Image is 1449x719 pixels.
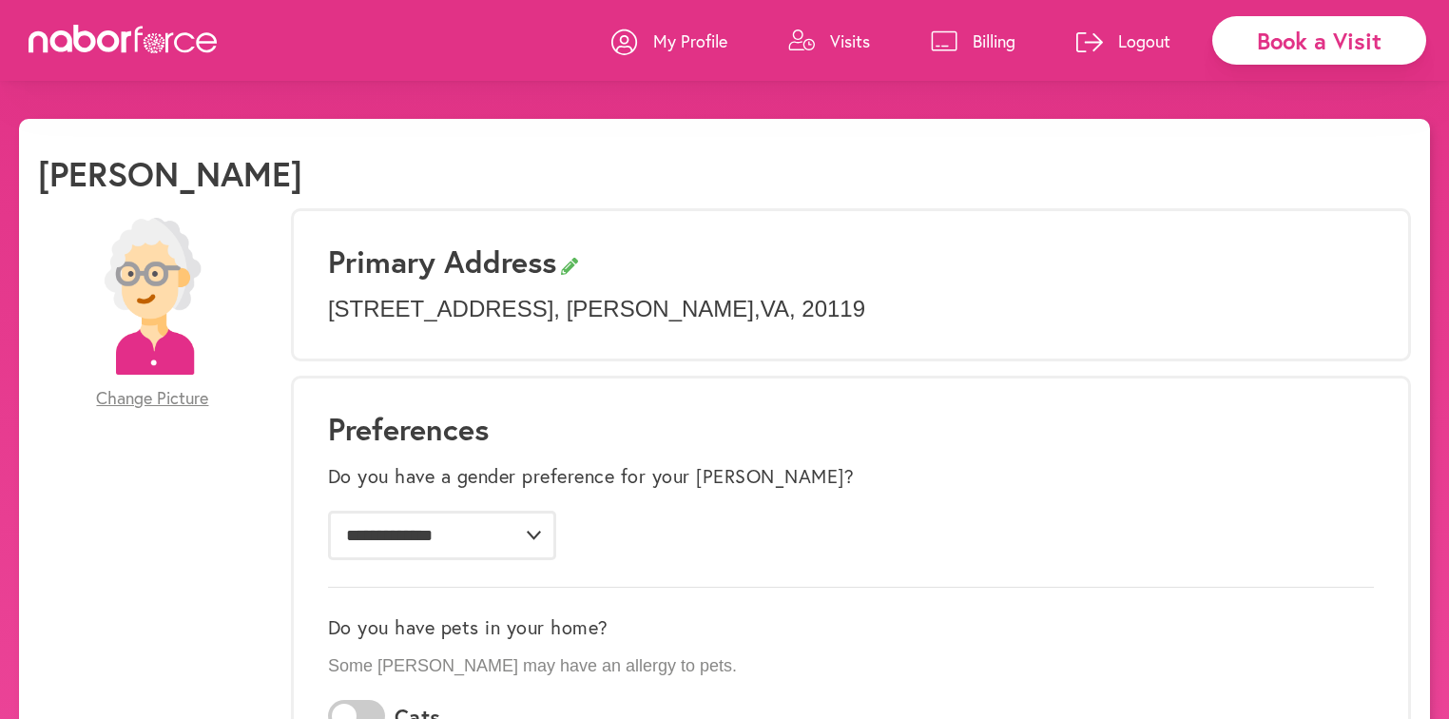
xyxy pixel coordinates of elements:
[328,411,1374,447] h1: Preferences
[96,388,208,409] span: Change Picture
[328,243,1374,280] h3: Primary Address
[830,29,870,52] p: Visits
[788,12,870,69] a: Visits
[1212,16,1426,65] div: Book a Visit
[38,153,302,194] h1: [PERSON_NAME]
[328,465,855,488] label: Do you have a gender preference for your [PERSON_NAME]?
[1118,29,1170,52] p: Logout
[328,656,1374,677] p: Some [PERSON_NAME] may have an allergy to pets.
[328,616,609,639] label: Do you have pets in your home?
[973,29,1015,52] p: Billing
[1076,12,1170,69] a: Logout
[328,296,1374,323] p: [STREET_ADDRESS] , [PERSON_NAME] , VA , 20119
[74,218,231,375] img: efc20bcf08b0dac87679abea64c1faab.png
[931,12,1015,69] a: Billing
[611,12,727,69] a: My Profile
[653,29,727,52] p: My Profile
